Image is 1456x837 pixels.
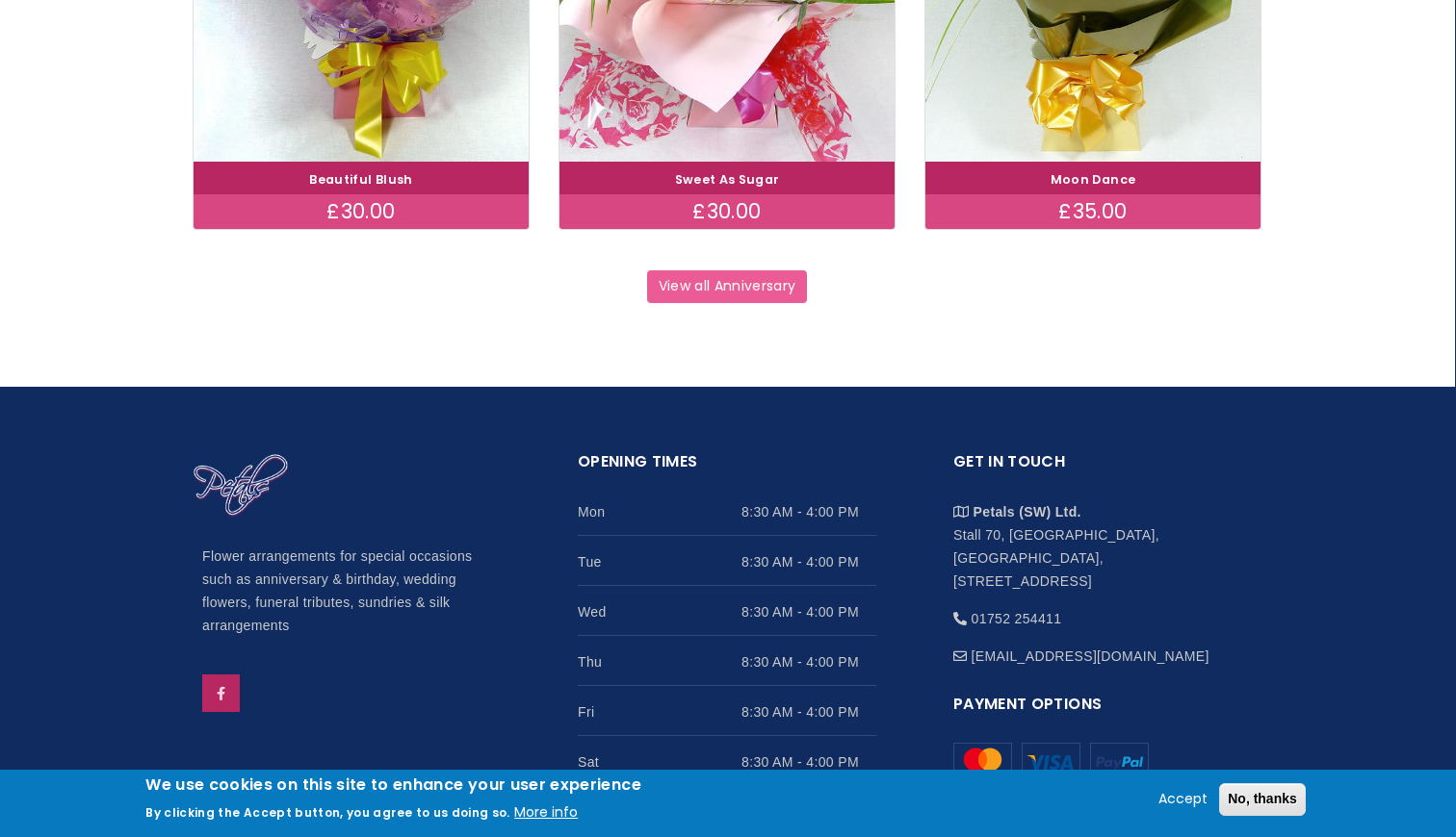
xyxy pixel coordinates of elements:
img: Mastercard [953,743,1012,782]
h2: Payment Options [953,692,1252,729]
a: Moon Dance [1051,171,1136,188]
img: Mastercard [1090,743,1149,782]
span: 8:30 AM - 4:00 PM [741,650,876,673]
a: Beautiful Blush [309,171,412,188]
li: Wed [578,586,876,636]
button: Accept [1151,788,1215,811]
span: 8:30 AM - 4:00 PM [741,500,876,523]
p: Flower arrangements for special occasions such as anniversary & birthday, wedding flowers, funera... [202,545,501,638]
strong: Petals (SW) Ltd. [974,504,1081,520]
li: Fri [578,686,876,736]
li: Mon [578,486,876,536]
div: £30.00 [194,194,529,229]
p: By clicking the Accept button, you agree to us doing so. [145,804,510,821]
span: 8:30 AM - 4:00 PM [741,750,876,774]
button: More info [514,801,578,824]
li: 01752 254411 [953,593,1252,630]
span: 8:30 AM - 4:00 PM [741,700,876,723]
li: Thu [578,636,876,686]
div: £30.00 [559,194,895,229]
li: Stall 70, [GEOGRAPHIC_DATA], [GEOGRAPHIC_DATA], [STREET_ADDRESS] [953,486,1252,593]
button: No, thanks [1219,783,1306,816]
h2: We use cookies on this site to enhance your user experience [145,774,641,796]
h2: Get in touch [953,449,1252,487]
div: £35.00 [925,194,1261,229]
a: View all Anniversary [647,270,807,303]
span: 8:30 AM - 4:00 PM [741,550,876,573]
li: Tue [578,536,876,586]
img: Mastercard [1022,743,1080,782]
h2: Opening Times [578,449,876,487]
li: [EMAIL_ADDRESS][DOMAIN_NAME] [953,630,1252,668]
li: Sat [578,736,876,786]
span: 8:30 AM - 4:00 PM [741,600,876,623]
img: Home [193,453,289,519]
a: Sweet As Sugar [675,171,780,188]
